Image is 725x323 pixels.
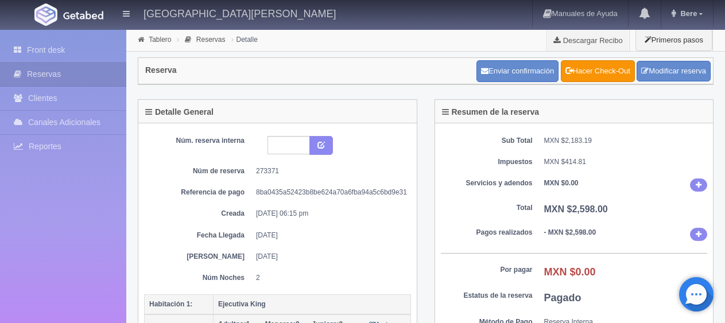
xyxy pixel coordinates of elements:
[441,178,533,188] dt: Servicios y adendos
[442,108,540,116] h4: Resumen de la reserva
[441,228,533,238] dt: Pagos realizados
[637,61,711,82] a: Modificar reserva
[544,204,608,214] b: MXN $2,598.00
[196,36,226,44] a: Reservas
[544,157,708,167] dd: MXN $414.81
[153,166,245,176] dt: Núm de reserva
[256,252,402,262] dd: [DATE]
[441,291,533,301] dt: Estatus de la reserva
[561,60,635,82] a: Hacer Check-Out
[256,231,402,240] dd: [DATE]
[153,188,245,197] dt: Referencia de pago
[544,292,581,303] b: Pagado
[149,36,171,44] a: Tablero
[153,231,245,240] dt: Fecha Llegada
[635,29,712,51] button: Primeros pasos
[214,294,411,314] th: Ejecutiva King
[544,136,708,146] dd: MXN $2,183.19
[63,11,103,20] img: Getabed
[228,34,261,45] li: Detalle
[476,60,559,82] button: Enviar confirmación
[34,3,57,26] img: Getabed
[677,9,697,18] span: Bere
[256,273,402,283] dd: 2
[153,252,245,262] dt: [PERSON_NAME]
[441,203,533,213] dt: Total
[153,136,245,146] dt: Núm. reserva interna
[441,265,533,275] dt: Por pagar
[544,266,596,278] b: MXN $0.00
[153,209,245,219] dt: Creada
[145,66,177,75] h4: Reserva
[256,209,402,219] dd: [DATE] 06:15 pm
[441,157,533,167] dt: Impuestos
[149,300,192,308] b: Habitación 1:
[144,6,336,20] h4: [GEOGRAPHIC_DATA][PERSON_NAME]
[256,188,402,197] dd: 8ba0435a52423b8be624a70a6fba94a5c6bd9e31
[441,136,533,146] dt: Sub Total
[544,228,596,236] b: - MXN $2,598.00
[256,166,402,176] dd: 273371
[145,108,214,116] h4: Detalle General
[153,273,245,283] dt: Núm Noches
[544,179,579,187] b: MXN $0.00
[547,29,629,52] a: Descargar Recibo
